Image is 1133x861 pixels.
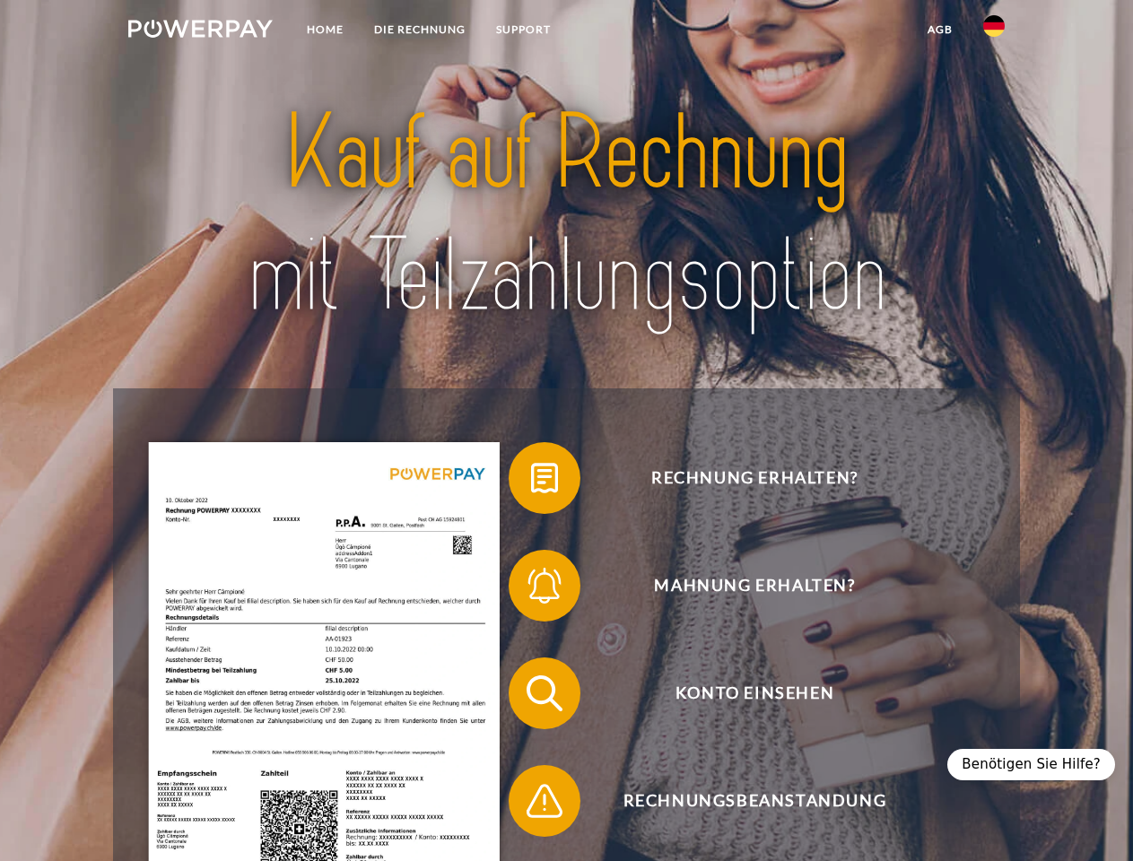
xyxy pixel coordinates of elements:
a: DIE RECHNUNG [359,13,481,46]
span: Rechnungsbeanstandung [535,765,974,837]
span: Rechnung erhalten? [535,442,974,514]
img: logo-powerpay-white.svg [128,20,273,38]
button: Rechnung erhalten? [509,442,975,514]
a: agb [912,13,968,46]
button: Rechnungsbeanstandung [509,765,975,837]
img: title-powerpay_de.svg [171,86,962,344]
img: qb_bill.svg [522,456,567,500]
img: qb_bell.svg [522,563,567,608]
span: Mahnung erhalten? [535,550,974,622]
a: Home [292,13,359,46]
img: qb_warning.svg [522,778,567,823]
button: Konto einsehen [509,657,975,729]
div: Benötigen Sie Hilfe? [947,749,1115,780]
img: de [983,15,1005,37]
a: SUPPORT [481,13,566,46]
button: Mahnung erhalten? [509,550,975,622]
img: qb_search.svg [522,671,567,716]
span: Konto einsehen [535,657,974,729]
